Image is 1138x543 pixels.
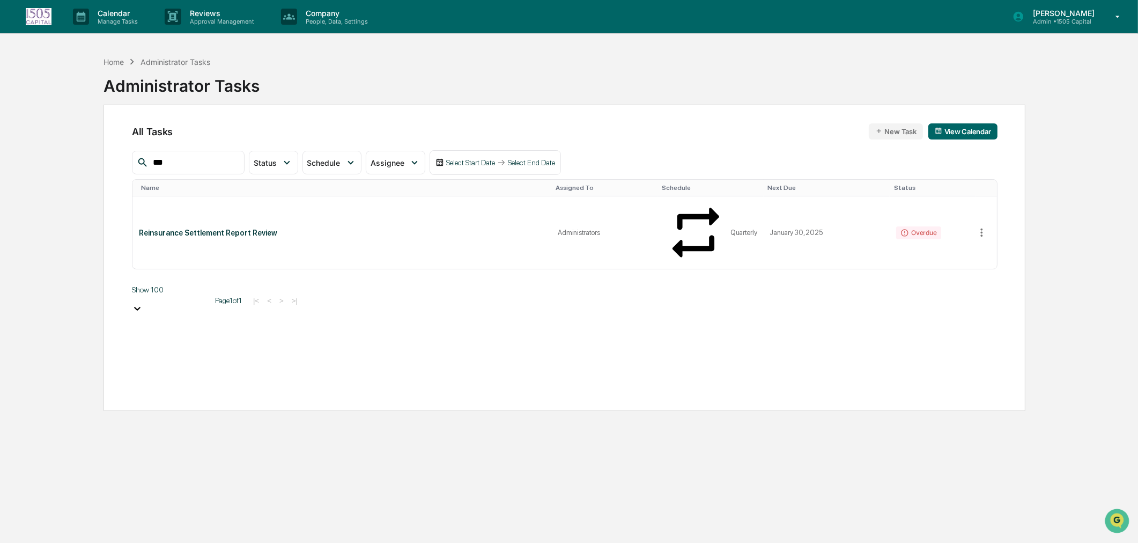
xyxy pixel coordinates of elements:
[89,175,93,184] span: •
[497,158,506,167] img: arrow right
[181,18,260,25] p: Approval Management
[307,158,341,167] span: Schedule
[254,158,277,167] span: Status
[88,219,133,230] span: Attestations
[104,68,260,96] div: Administrator Tasks
[297,18,373,25] p: People, Data, Settings
[107,266,130,274] span: Pylon
[104,57,124,67] div: Home
[558,229,651,237] div: Administrators
[89,18,143,25] p: Manage Tasks
[181,9,260,18] p: Reviews
[33,146,87,155] span: [PERSON_NAME]
[132,285,207,294] div: Show 100
[132,126,173,137] span: All Tasks
[139,229,545,237] div: Reinsurance Settlement Report Review
[182,85,195,98] button: Start new chat
[297,9,373,18] p: Company
[1104,508,1133,537] iframe: Open customer support
[11,136,28,153] img: Rachel Stanley
[89,146,93,155] span: •
[289,296,301,305] button: >|
[446,158,495,167] div: Select Start Date
[11,165,28,182] img: Rachel Stanley
[26,8,51,25] img: logo
[95,175,117,184] span: [DATE]
[662,184,759,192] div: Toggle SortBy
[33,175,87,184] span: [PERSON_NAME]
[11,82,30,101] img: 1746055101610-c473b297-6a78-478c-a979-82029cc54cd1
[11,23,195,40] p: How can we help?
[928,123,997,140] button: View Calendar
[435,158,444,167] img: calendar
[768,184,886,192] div: Toggle SortBy
[894,184,971,192] div: Toggle SortBy
[6,215,73,234] a: 🖐️Preclearance
[1024,18,1100,25] p: Admin • 1505 Capital
[11,119,72,128] div: Past conversations
[215,296,242,305] span: Page 1 of 1
[250,296,262,305] button: |<
[11,221,19,229] div: 🖐️
[896,226,941,239] div: Overdue
[21,240,68,251] span: Data Lookup
[48,82,176,93] div: Start new chat
[78,221,86,229] div: 🗄️
[21,219,69,230] span: Preclearance
[935,127,942,135] img: calendar
[48,93,147,101] div: We're available if you need us!
[95,146,117,155] span: [DATE]
[371,158,404,167] span: Assignee
[11,241,19,250] div: 🔎
[508,158,555,167] div: Select End Date
[166,117,195,130] button: See all
[141,57,210,67] div: Administrator Tasks
[556,184,653,192] div: Toggle SortBy
[764,196,890,269] td: January 30, 2025
[6,236,72,255] a: 🔎Data Lookup
[76,266,130,274] a: Powered byPylon
[23,82,42,101] img: 8933085812038_c878075ebb4cc5468115_72.jpg
[976,184,997,192] div: Toggle SortBy
[730,229,757,237] div: Quarterly
[264,296,275,305] button: <
[869,123,923,140] button: New Task
[1024,9,1100,18] p: [PERSON_NAME]
[141,184,548,192] div: Toggle SortBy
[276,296,287,305] button: >
[73,215,137,234] a: 🗄️Attestations
[89,9,143,18] p: Calendar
